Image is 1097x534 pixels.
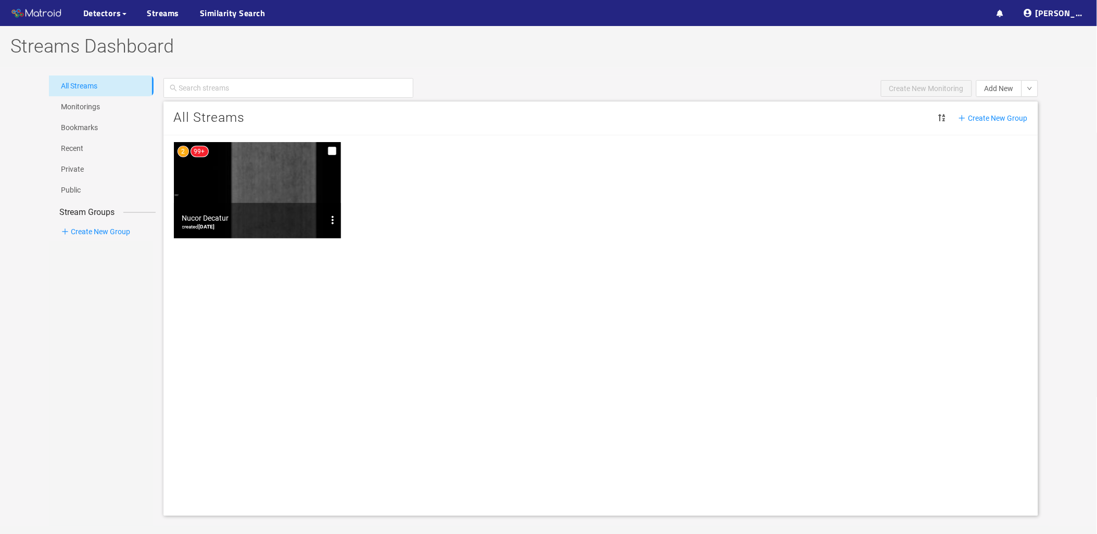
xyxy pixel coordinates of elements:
span: Create New Group [959,112,1028,124]
span: created [182,224,215,230]
button: down [1022,80,1038,97]
a: Recent [61,144,84,152]
a: Monitorings [61,103,100,111]
li: Create New Group [49,221,154,242]
span: All Streams [174,110,245,125]
a: Bookmarks [61,123,98,132]
a: All Streams [61,82,98,90]
img: Nucor Decatur [174,142,342,238]
span: Detectors [83,7,121,19]
span: plus [959,115,966,122]
button: options [324,212,341,228]
a: Public [61,186,81,194]
a: Private [61,165,84,173]
button: Add New [976,80,1022,97]
a: Streams [147,7,180,19]
div: Nucor Decatur [182,212,325,224]
span: Add New [985,83,1014,94]
span: plus [61,228,69,235]
span: down [1027,86,1032,92]
input: Search streams [179,81,407,95]
span: search [170,84,177,92]
span: 99+ [194,148,205,155]
span: Stream Groups [52,206,123,219]
a: Similarity Search [200,7,266,19]
b: [DATE] [199,224,215,230]
img: Matroid logo [10,6,62,21]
